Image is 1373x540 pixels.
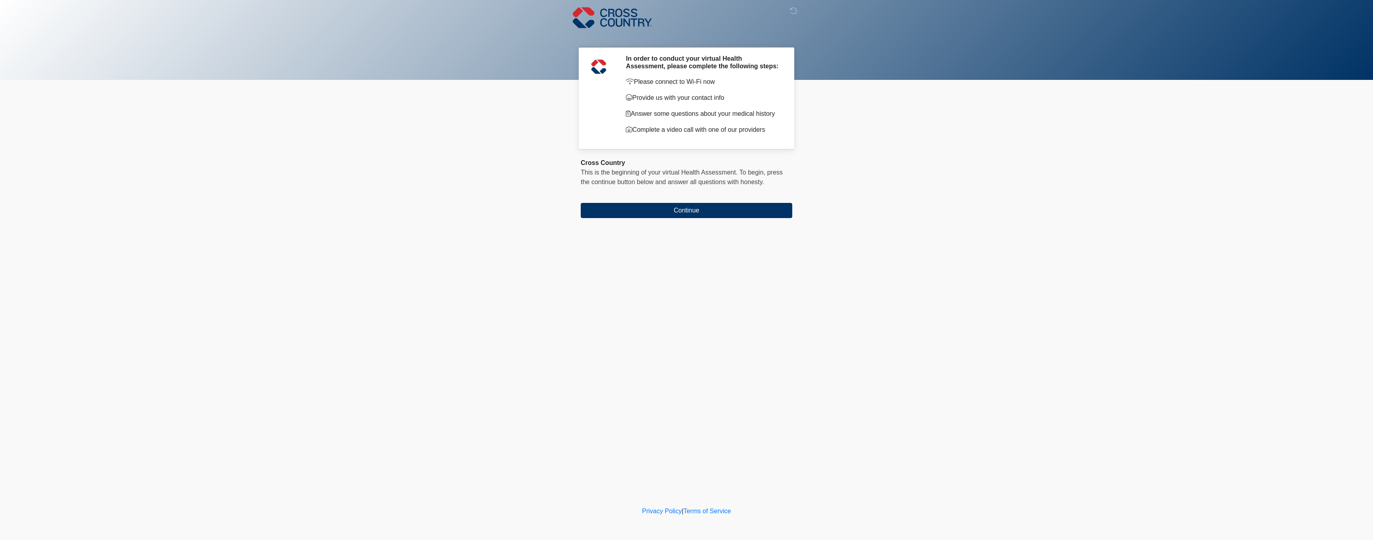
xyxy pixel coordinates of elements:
p: Answer some questions about your medical history [626,109,780,119]
p: Provide us with your contact info [626,93,780,103]
img: Cross Country Logo [573,6,652,29]
span: To begin, [740,169,767,176]
a: Terms of Service [683,508,731,514]
span: press the continue button below and answer all questions with honesty. [581,169,783,185]
h2: In order to conduct your virtual Health Assessment, please complete the following steps: [626,55,780,70]
img: Agent Avatar [587,55,611,79]
h1: ‎ ‎ ‎ [575,29,798,44]
span: This is the beginning of your virtual Health Assessment. [581,169,738,176]
a: | [682,508,683,514]
button: Continue [581,203,792,218]
div: Cross Country [581,158,792,168]
a: Privacy Policy [642,508,682,514]
p: Please connect to Wi-Fi now [626,77,780,87]
p: Complete a video call with one of our providers [626,125,780,135]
